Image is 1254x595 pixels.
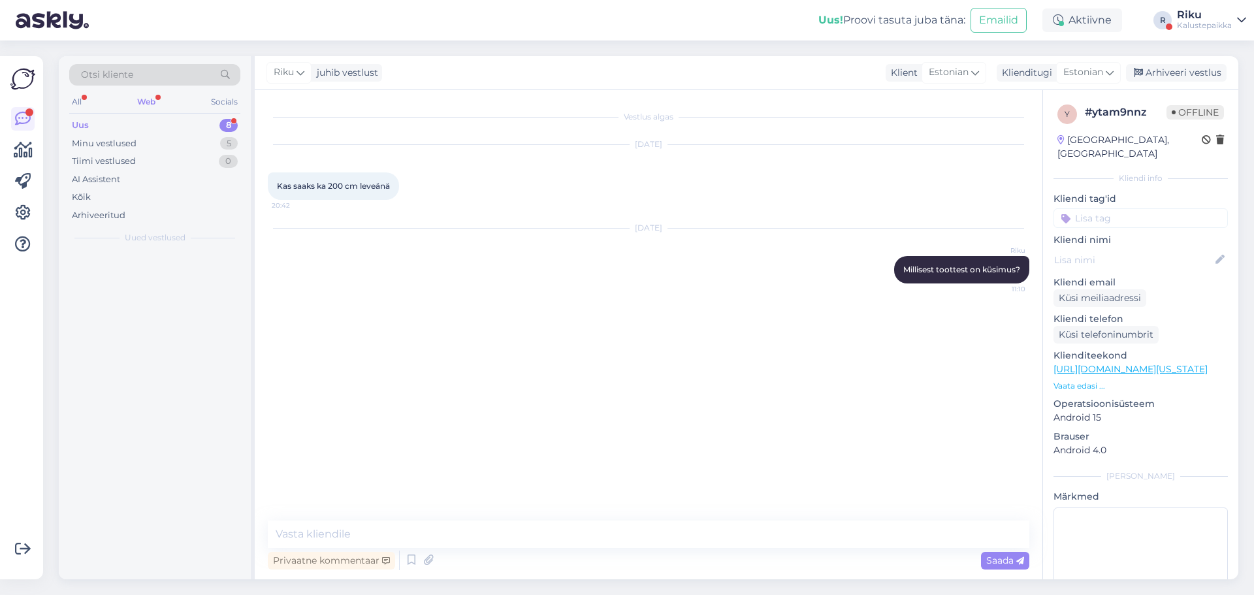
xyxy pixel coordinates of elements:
[220,137,238,150] div: 5
[986,555,1024,566] span: Saada
[818,14,843,26] b: Uus!
[818,12,965,28] div: Proovi tasuta juba täna:
[268,552,395,570] div: Privaatne kommentaar
[312,66,378,80] div: juhib vestlust
[1053,430,1228,443] p: Brauser
[72,119,89,132] div: Uus
[125,232,185,244] span: Uued vestlused
[1053,411,1228,425] p: Android 15
[1053,233,1228,247] p: Kliendi nimi
[1053,397,1228,411] p: Operatsioonisüsteem
[1053,276,1228,289] p: Kliendi email
[1057,133,1202,161] div: [GEOGRAPHIC_DATA], [GEOGRAPHIC_DATA]
[976,284,1025,294] span: 11:10
[268,138,1029,150] div: [DATE]
[1053,470,1228,482] div: [PERSON_NAME]
[1053,326,1159,344] div: Küsi telefoninumbrit
[72,137,137,150] div: Minu vestlused
[1177,10,1232,20] div: Riku
[976,246,1025,255] span: Riku
[1177,10,1246,31] a: RikuKalustepaikka
[1053,192,1228,206] p: Kliendi tag'id
[1042,8,1122,32] div: Aktiivne
[81,68,133,82] span: Otsi kliente
[929,65,969,80] span: Estonian
[1053,349,1228,362] p: Klienditeekond
[69,93,84,110] div: All
[135,93,158,110] div: Web
[268,222,1029,234] div: [DATE]
[72,155,136,168] div: Tiimi vestlused
[1063,65,1103,80] span: Estonian
[277,181,390,191] span: Kas saaks ka 200 cm leveänä
[1177,20,1232,31] div: Kalustepaikka
[1053,443,1228,457] p: Android 4.0
[1153,11,1172,29] div: R
[72,173,120,186] div: AI Assistent
[1166,105,1224,120] span: Offline
[1053,208,1228,228] input: Lisa tag
[272,201,321,210] span: 20:42
[886,66,918,80] div: Klient
[1053,363,1208,375] a: [URL][DOMAIN_NAME][US_STATE]
[268,111,1029,123] div: Vestlus algas
[1085,105,1166,120] div: # ytam9nnz
[72,209,125,222] div: Arhiveeritud
[1126,64,1227,82] div: Arhiveeri vestlus
[1065,109,1070,119] span: y
[10,67,35,91] img: Askly Logo
[903,265,1020,274] span: Millisest toottest on küsimus?
[274,65,294,80] span: Riku
[971,8,1027,33] button: Emailid
[997,66,1052,80] div: Klienditugi
[1053,312,1228,326] p: Kliendi telefon
[219,155,238,168] div: 0
[219,119,238,132] div: 8
[1054,253,1213,267] input: Lisa nimi
[72,191,91,204] div: Kõik
[1053,172,1228,184] div: Kliendi info
[1053,490,1228,504] p: Märkmed
[208,93,240,110] div: Socials
[1053,380,1228,392] p: Vaata edasi ...
[1053,289,1146,307] div: Küsi meiliaadressi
